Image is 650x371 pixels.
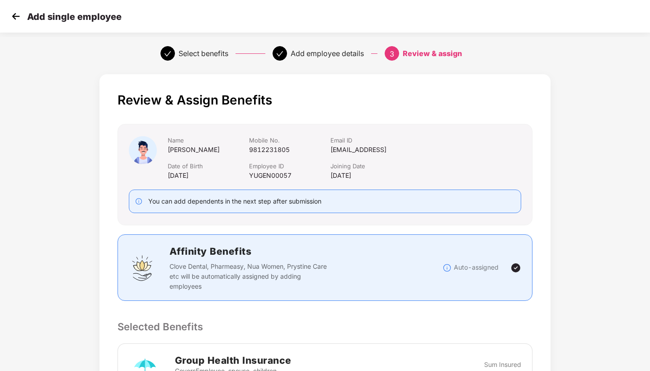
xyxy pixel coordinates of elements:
span: 3 [390,49,394,58]
div: Add employee details [291,46,364,61]
div: Name [168,136,249,145]
div: Date of Birth [168,162,249,171]
div: Email ID [330,136,439,145]
img: svg+xml;base64,PHN2ZyBpZD0iQWZmaW5pdHlfQmVuZWZpdHMiIGRhdGEtbmFtZT0iQWZmaW5pdHkgQmVuZWZpdHMiIHhtbG... [129,254,156,281]
p: Auto-assigned [454,262,499,272]
img: svg+xml;base64,PHN2ZyB4bWxucz0iaHR0cDovL3d3dy53My5vcmcvMjAwMC9zdmciIHdpZHRoPSIzMCIgaGVpZ2h0PSIzMC... [9,10,23,23]
div: Mobile No. [249,136,330,145]
h2: Affinity Benefits [170,244,443,259]
div: YUGEN00057 [249,171,330,181]
p: Add single employee [27,11,122,22]
img: svg+xml;base64,PHN2ZyBpZD0iSW5mb18tXzMyeDMyIiBkYXRhLW5hbWU9IkluZm8gLSAzMngzMiIgeG1sbnM9Imh0dHA6Ly... [443,263,452,272]
span: You can add dependents in the next step after submission [148,197,321,205]
div: 9812231805 [249,145,330,155]
div: Review & assign [403,46,462,61]
span: check [276,50,283,57]
div: [DATE] [330,171,439,181]
div: Joining Date [330,162,439,171]
p: Clove Dental, Pharmeasy, Nua Women, Prystine Care etc will be automatically assigned by adding em... [170,262,334,291]
div: [DATE] [168,171,249,181]
p: Selected Benefits [118,319,533,334]
p: Review & Assign Benefits [118,92,533,108]
h2: Group Health Insurance [175,353,310,368]
div: [EMAIL_ADDRESS] [330,145,439,155]
span: info-circle [136,198,142,205]
img: icon [129,136,157,164]
div: [PERSON_NAME] [168,145,249,155]
span: check [164,50,171,57]
div: Employee ID [249,162,330,171]
p: Sum Insured [484,360,521,370]
div: Select benefits [179,46,228,61]
img: svg+xml;base64,PHN2ZyBpZD0iVGljay0yNHgyNCIgeG1sbnM9Imh0dHA6Ly93d3cudzMub3JnLzIwMDAvc3ZnIiB3aWR0aD... [510,262,521,273]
